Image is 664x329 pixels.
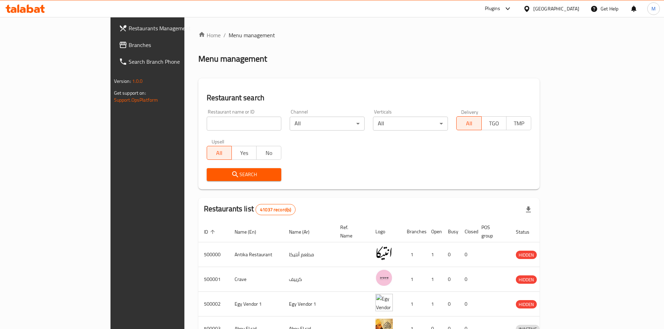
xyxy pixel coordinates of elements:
div: HIDDEN [516,300,537,308]
span: All [459,118,479,128]
div: Plugins [485,5,500,13]
span: No [259,148,278,158]
td: 0 [459,242,476,267]
span: HIDDEN [516,300,537,308]
span: 1.0.0 [132,77,143,86]
img: Antika Restaurant [375,244,393,262]
td: 0 [459,292,476,316]
td: 0 [459,267,476,292]
div: All [373,117,448,131]
th: Open [426,221,442,242]
td: 1 [401,242,426,267]
td: 1 [426,242,442,267]
span: Search Branch Phone [129,57,216,66]
td: 1 [401,267,426,292]
button: Yes [231,146,257,160]
td: 1 [401,292,426,316]
div: [GEOGRAPHIC_DATA] [533,5,579,13]
a: Branches [113,37,221,53]
a: Search Branch Phone [113,53,221,70]
button: Search [207,168,282,181]
label: Upsell [212,139,224,144]
span: Menu management [229,31,275,39]
th: Busy [442,221,459,242]
span: Version: [114,77,131,86]
a: Restaurants Management [113,20,221,37]
button: TGO [481,116,506,130]
nav: breadcrumb [198,31,540,39]
span: TGO [484,118,504,128]
td: 0 [442,242,459,267]
span: Restaurants Management [129,24,216,32]
span: 41037 record(s) [256,206,295,213]
input: Search for restaurant name or ID.. [207,117,282,131]
a: Support.OpsPlatform [114,95,158,104]
td: Antika Restaurant [229,242,283,267]
button: All [207,146,232,160]
button: All [456,116,481,130]
img: Egy Vendor 1 [375,294,393,311]
button: No [256,146,281,160]
h2: Menu management [198,53,267,64]
h2: Restaurants list [204,204,296,215]
td: Egy Vendor 1 [283,292,335,316]
td: كرييف [283,267,335,292]
span: Status [516,228,539,236]
button: TMP [506,116,531,130]
td: Egy Vendor 1 [229,292,283,316]
span: Name (Ar) [289,228,319,236]
td: 0 [442,267,459,292]
span: POS group [481,223,502,240]
span: TMP [509,118,528,128]
span: Search [212,170,276,179]
td: 0 [442,292,459,316]
th: Closed [459,221,476,242]
td: مطعم أنتيكا [283,242,335,267]
td: Crave [229,267,283,292]
li: / [223,31,226,39]
div: Export file [520,201,537,218]
span: Name (En) [235,228,265,236]
th: Logo [370,221,401,242]
td: 1 [426,267,442,292]
span: HIDDEN [516,251,537,259]
span: Ref. Name [340,223,361,240]
label: Delivery [461,109,479,114]
span: ID [204,228,217,236]
span: M [651,5,656,13]
div: Total records count [255,204,296,215]
th: Branches [401,221,426,242]
div: All [290,117,365,131]
span: HIDDEN [516,276,537,284]
span: All [210,148,229,158]
span: Yes [235,148,254,158]
span: Get support on: [114,88,146,97]
span: Branches [129,41,216,49]
h2: Restaurant search [207,93,532,103]
td: 1 [426,292,442,316]
img: Crave [375,269,393,287]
